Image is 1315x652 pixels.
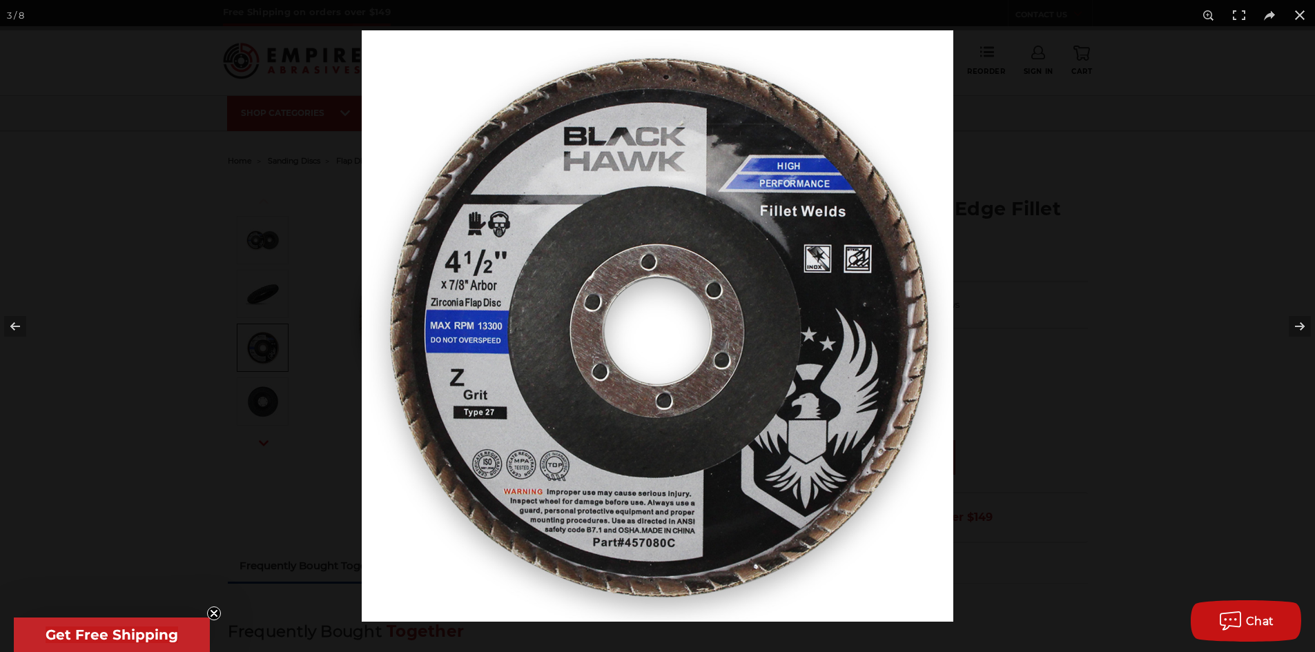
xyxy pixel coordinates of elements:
img: 4-1-2-inch-zirc-flap-disc-rounded-edge__20426.1665591902.jpg [362,30,953,622]
button: Close teaser [207,606,221,620]
div: Get Free ShippingClose teaser [14,618,210,652]
span: Chat [1246,615,1274,628]
button: Next (arrow right) [1267,292,1315,361]
button: Chat [1191,600,1301,642]
span: Get Free Shipping [46,626,178,643]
